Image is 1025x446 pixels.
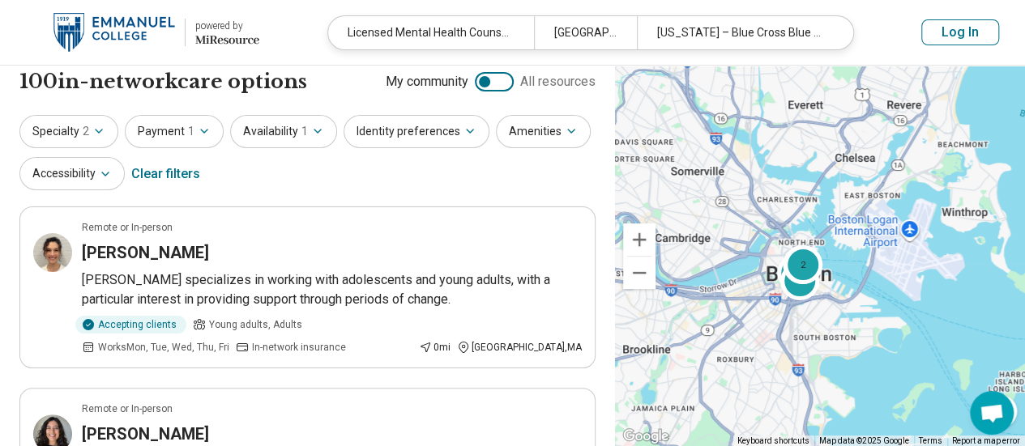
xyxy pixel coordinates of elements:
[344,115,489,148] button: Identity preferences
[534,16,637,49] div: [GEOGRAPHIC_DATA], [GEOGRAPHIC_DATA]
[623,223,656,256] button: Zoom in
[82,220,173,235] p: Remote or In-person
[970,391,1014,435] div: Open chat
[98,340,229,355] span: Works Mon, Tue, Wed, Thu, Fri
[19,115,118,148] button: Specialty2
[252,340,346,355] span: In-network insurance
[921,19,999,45] button: Log In
[19,68,307,96] h1: 100 in-network care options
[75,316,186,333] div: Accepting clients
[195,19,259,33] div: powered by
[819,436,909,445] span: Map data ©2025 Google
[19,157,125,190] button: Accessibility
[83,123,89,140] span: 2
[53,13,175,52] img: Emmanuel College
[328,16,534,49] div: Licensed Mental Health Counselor (LMHC), [MEDICAL_DATA]
[301,123,308,140] span: 1
[26,13,259,52] a: Emmanuel Collegepowered by
[780,261,819,299] div: 3
[125,115,224,148] button: Payment1
[623,257,656,289] button: Zoom out
[919,436,942,445] a: Terms (opens in new tab)
[520,72,596,91] span: All resources
[82,423,209,445] h3: [PERSON_NAME]
[784,245,822,284] div: 2
[82,270,582,309] p: [PERSON_NAME] specializes in working with adolescents and young adults, with a particular interes...
[209,317,302,332] span: Young adults, Adults
[637,16,843,49] div: [US_STATE] – Blue Cross Blue Shield
[777,253,816,292] div: 3
[952,436,1020,445] a: Report a map error
[188,123,194,140] span: 1
[419,340,451,355] div: 0 mi
[131,155,200,193] div: Clear filters
[230,115,337,148] button: Availability1
[496,115,591,148] button: Amenities
[82,401,173,416] p: Remote or In-person
[82,241,209,264] h3: [PERSON_NAME]
[386,72,468,91] span: My community
[457,340,582,355] div: [GEOGRAPHIC_DATA] , MA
